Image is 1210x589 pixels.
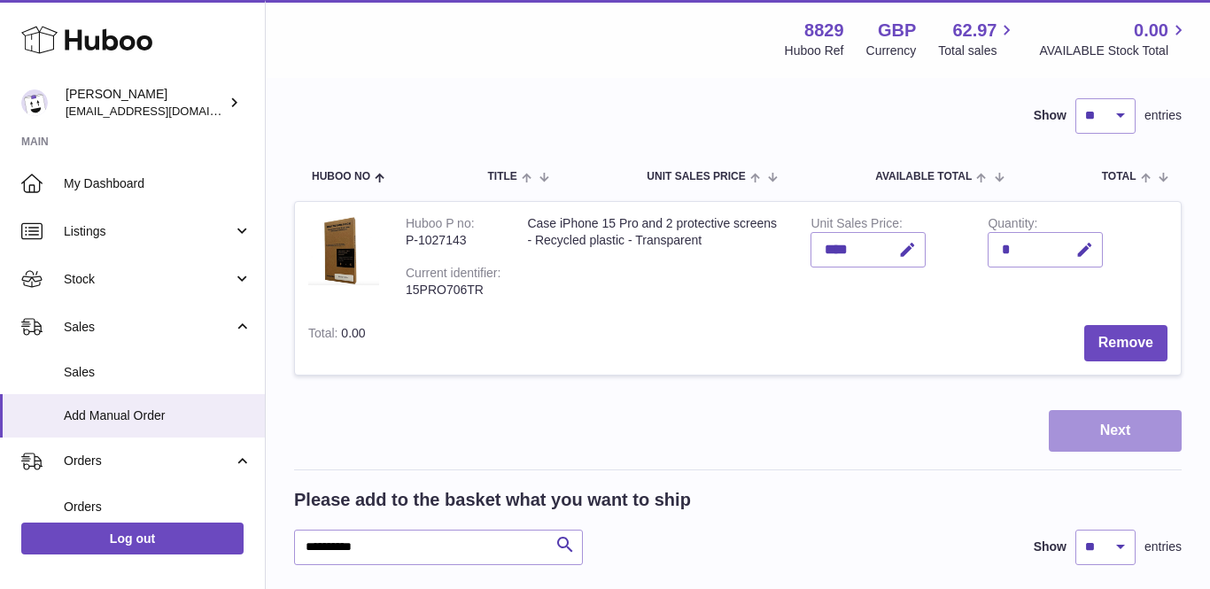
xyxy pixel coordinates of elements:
a: 62.97 Total sales [938,19,1017,59]
a: 0.00 AVAILABLE Stock Total [1039,19,1189,59]
label: Unit Sales Price [811,216,902,235]
div: P-1027143 [406,232,500,249]
span: AVAILABLE Stock Total [1039,43,1189,59]
span: Huboo no [312,171,370,182]
td: Case iPhone 15 Pro and 2 protective screens - Recycled plastic - Transparent [514,202,797,312]
div: Huboo P no [406,216,475,235]
span: Title [487,171,516,182]
span: 62.97 [952,19,997,43]
div: [PERSON_NAME] [66,86,225,120]
span: Orders [64,453,233,469]
span: entries [1144,107,1182,124]
span: My Dashboard [64,175,252,192]
h2: Please add to the basket what you want to ship [294,488,691,512]
div: Huboo Ref [785,43,844,59]
div: Current identifier [406,266,500,284]
label: Quantity [988,216,1037,235]
label: Show [1034,539,1067,555]
span: [EMAIL_ADDRESS][DOMAIN_NAME] [66,104,260,118]
span: Total sales [938,43,1017,59]
span: Stock [64,271,233,288]
span: 0.00 [1134,19,1168,43]
span: Listings [64,223,233,240]
span: Orders [64,499,252,515]
img: Case iPhone 15 Pro and 2 protective screens - Recycled plastic - Transparent [308,215,379,285]
div: Currency [866,43,917,59]
span: Add Manual Order [64,407,252,424]
span: entries [1144,539,1182,555]
span: 0.00 [341,326,365,340]
a: Log out [21,523,244,554]
button: Next [1049,410,1182,452]
span: Unit Sales Price [647,171,745,182]
button: Remove [1084,325,1167,361]
img: commandes@kpmatech.com [21,89,48,116]
span: Total [1102,171,1136,182]
label: Show [1034,107,1067,124]
label: Total [308,326,341,345]
div: 15PRO706TR [406,282,500,298]
span: AVAILABLE Total [875,171,972,182]
strong: 8829 [804,19,844,43]
strong: GBP [878,19,916,43]
span: Sales [64,319,233,336]
span: Sales [64,364,252,381]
